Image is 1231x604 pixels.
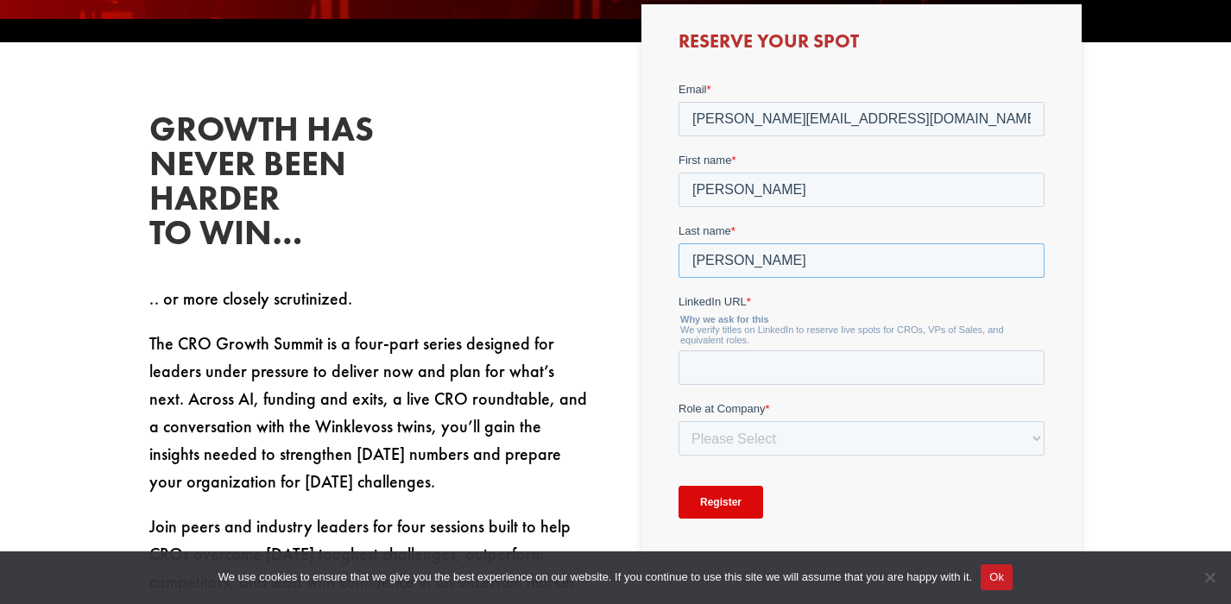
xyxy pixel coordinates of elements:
span: Join peers and industry leaders for four sessions built to help CROs overcome [DATE] toughest cha... [149,515,579,593]
h2: Growth has never been harder to win… [149,112,408,259]
span: .. or more closely scrutinized. [149,287,352,310]
span: The CRO Growth Summit is a four-part series designed for leaders under pressure to deliver now an... [149,332,587,493]
span: No [1201,569,1218,586]
h3: Reserve Your Spot [679,32,1045,60]
iframe: Form 0 [679,81,1045,551]
button: Ok [981,564,1013,590]
span: We use cookies to ensure that we give you the best experience on our website. If you continue to ... [218,569,972,586]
